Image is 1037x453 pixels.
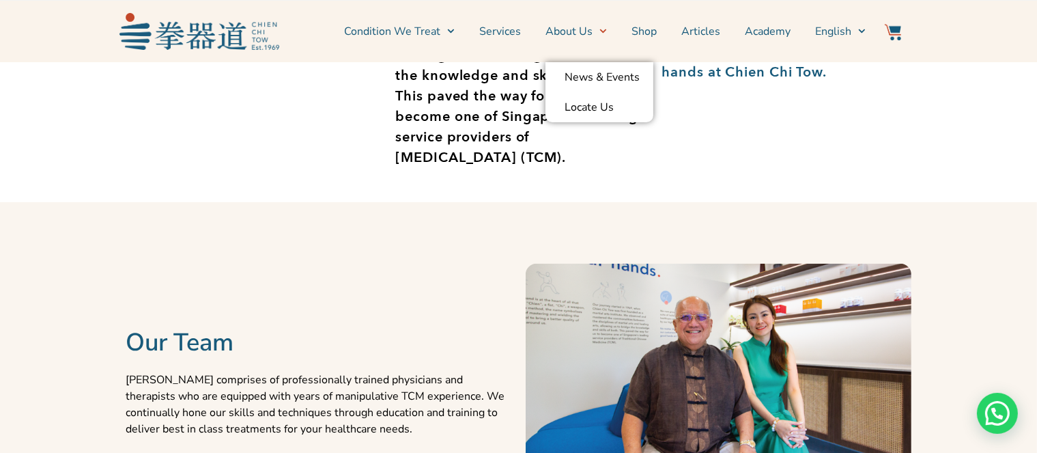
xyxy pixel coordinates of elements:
[631,14,657,49] a: Shop
[815,14,866,49] a: English
[344,14,455,49] a: Condition We Treat
[126,328,512,358] h2: Our Team
[545,92,653,122] a: Locate Us
[681,14,720,49] a: Articles
[286,14,866,49] nav: Menu
[815,23,851,40] span: English
[545,14,607,49] a: About Us
[545,62,653,92] a: News & Events
[745,14,791,49] a: Academy
[479,14,521,49] a: Services
[545,62,653,122] ul: About Us
[126,372,512,437] p: [PERSON_NAME] comprises of professionally trained physicians and therapists who are equipped with...
[885,24,901,40] img: Website Icon-03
